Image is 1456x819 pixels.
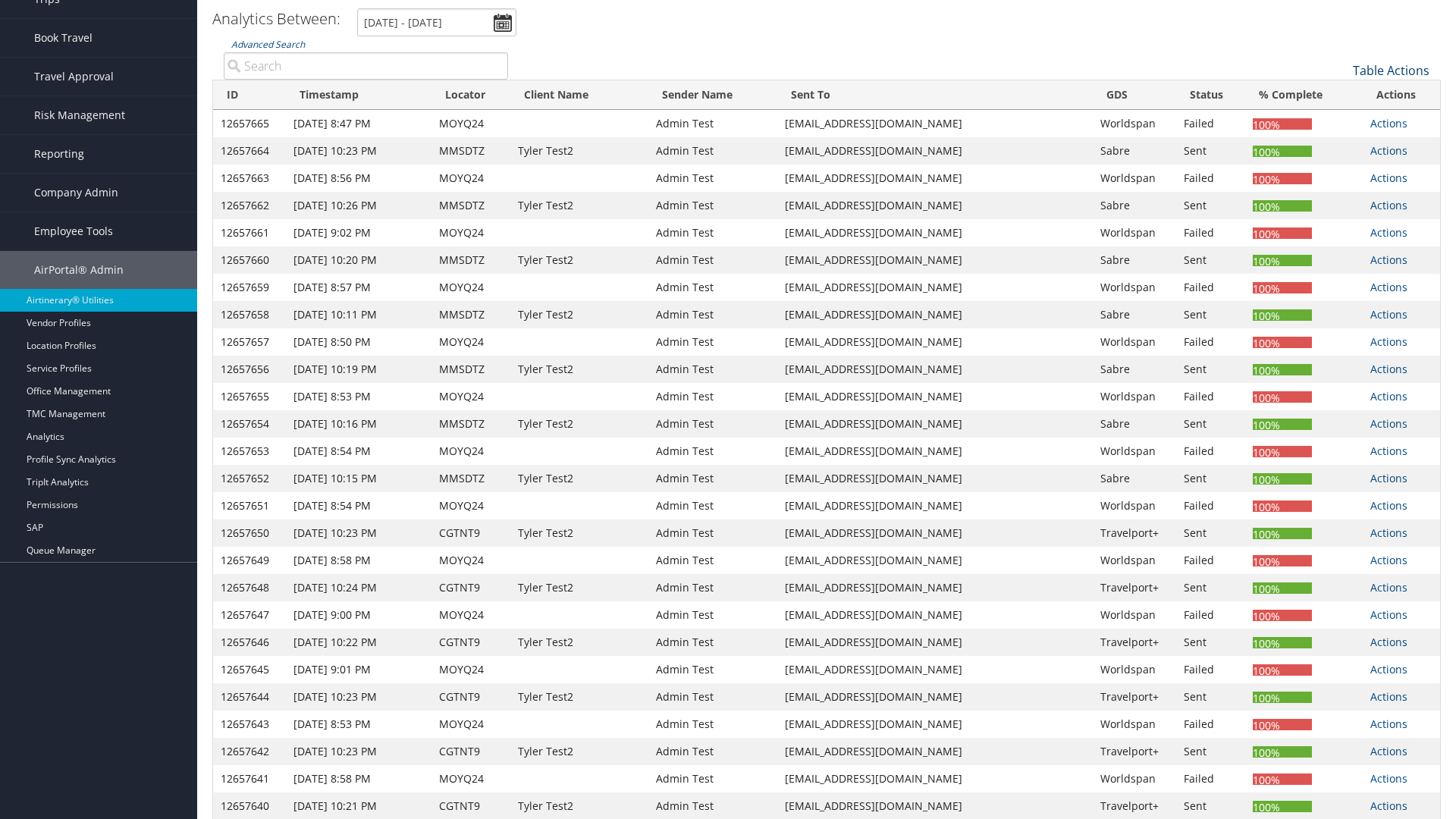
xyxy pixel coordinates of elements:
td: [DATE] 10:24 PM [286,574,431,601]
td: Travelport+ [1093,574,1176,601]
td: [DATE] 8:54 PM [286,438,431,465]
td: Tyler Test2 [510,629,648,656]
a: Actions [1370,143,1407,158]
td: 12657660 [213,246,286,274]
td: Sabre [1093,465,1176,492]
td: Admin Test [648,165,777,192]
td: Admin Test [648,629,777,656]
td: Sent [1176,519,1245,547]
td: Sabre [1093,410,1176,438]
td: Sent [1176,465,1245,492]
td: 12657649 [213,547,286,574]
td: Admin Test [648,765,777,792]
td: MMSDTZ [431,301,511,328]
td: Admin Test [648,192,777,219]
th: % Complete: activate to sort column ascending [1245,80,1363,110]
div: 100% [1253,719,1312,730]
td: Sent [1176,356,1245,383]
h3: Analytics Between: [212,8,340,29]
td: MOYQ24 [431,547,511,574]
td: [DATE] 8:58 PM [286,547,431,574]
td: 12657661 [213,219,286,246]
th: ID: activate to sort column ascending [213,80,286,110]
td: Admin Test [648,274,777,301]
td: [EMAIL_ADDRESS][DOMAIN_NAME] [777,137,1093,165]
a: Actions [1370,771,1407,786]
td: 12657655 [213,383,286,410]
td: Failed [1176,165,1245,192]
td: Admin Test [648,711,777,738]
th: GDS: activate to sort column ascending [1093,80,1176,110]
td: [DATE] 8:53 PM [286,383,431,410]
td: Travelport+ [1093,519,1176,547]
td: [DATE] 8:53 PM [286,711,431,738]
div: 100% [1253,146,1312,157]
td: 12657642 [213,738,286,765]
a: Actions [1370,389,1407,403]
td: 12657647 [213,601,286,629]
td: Sabre [1093,356,1176,383]
td: [EMAIL_ADDRESS][DOMAIN_NAME] [777,274,1093,301]
td: Admin Test [648,383,777,410]
td: Sent [1176,301,1245,328]
td: Admin Test [648,410,777,438]
td: Sabre [1093,246,1176,274]
td: [EMAIL_ADDRESS][DOMAIN_NAME] [777,438,1093,465]
td: MOYQ24 [431,110,511,137]
td: CGTNT9 [431,574,511,601]
td: 12657643 [213,711,286,738]
td: Admin Test [648,356,777,383]
td: 12657644 [213,683,286,711]
td: MOYQ24 [431,601,511,629]
td: Tyler Test2 [510,410,648,438]
td: [DATE] 8:56 PM [286,165,431,192]
td: MOYQ24 [431,765,511,792]
td: [EMAIL_ADDRESS][DOMAIN_NAME] [777,711,1093,738]
td: [EMAIL_ADDRESS][DOMAIN_NAME] [777,410,1093,438]
td: [EMAIL_ADDRESS][DOMAIN_NAME] [777,192,1093,219]
td: [DATE] 9:01 PM [286,656,431,683]
td: Sent [1176,683,1245,711]
td: Sent [1176,410,1245,438]
td: Tyler Test2 [510,192,648,219]
td: Tyler Test2 [510,301,648,328]
span: Company Admin [34,174,118,212]
td: 12657662 [213,192,286,219]
input: [DATE] - [DATE] [357,8,516,36]
td: MOYQ24 [431,165,511,192]
td: Travelport+ [1093,629,1176,656]
td: [DATE] 10:26 PM [286,192,431,219]
td: [DATE] 10:23 PM [286,683,431,711]
td: [EMAIL_ADDRESS][DOMAIN_NAME] [777,601,1093,629]
td: Sabre [1093,137,1176,165]
td: Sent [1176,192,1245,219]
td: [EMAIL_ADDRESS][DOMAIN_NAME] [777,465,1093,492]
td: Worldspan [1093,601,1176,629]
a: Actions [1370,662,1407,676]
div: 100% [1253,664,1312,676]
td: Tyler Test2 [510,356,648,383]
div: 100% [1253,118,1312,130]
td: Failed [1176,765,1245,792]
td: Sent [1176,629,1245,656]
div: 100% [1253,446,1312,457]
td: [EMAIL_ADDRESS][DOMAIN_NAME] [777,246,1093,274]
td: [DATE] 10:23 PM [286,738,431,765]
a: Actions [1370,362,1407,376]
td: MOYQ24 [431,492,511,519]
a: Advanced Search [231,38,305,51]
td: CGTNT9 [431,629,511,656]
td: 12657652 [213,465,286,492]
td: [EMAIL_ADDRESS][DOMAIN_NAME] [777,110,1093,137]
div: 100% [1253,555,1312,566]
td: MOYQ24 [431,328,511,356]
td: [EMAIL_ADDRESS][DOMAIN_NAME] [777,656,1093,683]
td: [DATE] 8:50 PM [286,328,431,356]
td: Worldspan [1093,492,1176,519]
th: Client Name: activate to sort column ascending [510,80,648,110]
td: MOYQ24 [431,656,511,683]
td: 12657654 [213,410,286,438]
td: Tyler Test2 [510,519,648,547]
td: Worldspan [1093,165,1176,192]
a: Actions [1370,689,1407,704]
